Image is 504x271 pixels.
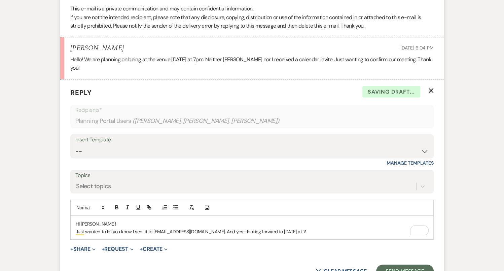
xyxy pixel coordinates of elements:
[75,114,429,128] div: Planning Portal Users
[75,106,429,114] p: Recipients*
[70,4,434,13] p: This e-mail is a private communication and may contain confidential information.
[362,86,420,98] span: Saving draft...
[102,246,134,252] button: Request
[76,182,111,191] div: Select topics
[133,116,280,126] span: ( [PERSON_NAME], [PERSON_NAME], [PERSON_NAME] )
[76,220,428,228] p: Hi [PERSON_NAME]!
[70,55,434,72] p: Hello! We are planning on being at the venue [DATE] at 7pm. Neither [PERSON_NAME] nor I received ...
[140,246,168,252] button: Create
[70,44,124,53] h5: [PERSON_NAME]
[387,160,434,166] a: Manage Templates
[70,246,73,252] span: +
[76,228,428,235] p: Just wanted to let you know I sent it to [EMAIL_ADDRESS][DOMAIN_NAME]. And yes—looking forward to...
[75,135,429,145] div: Insert Template
[71,216,433,239] div: To enrich screen reader interactions, please activate Accessibility in Grammarly extension settings
[75,171,429,180] label: Topics
[400,45,434,51] span: [DATE] 6:04 PM
[70,13,434,30] p: If you are not the intended recipient, please note that any disclosure, copying, distribution or ...
[140,246,143,252] span: +
[70,88,92,97] span: Reply
[70,246,96,252] button: Share
[102,246,105,252] span: +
